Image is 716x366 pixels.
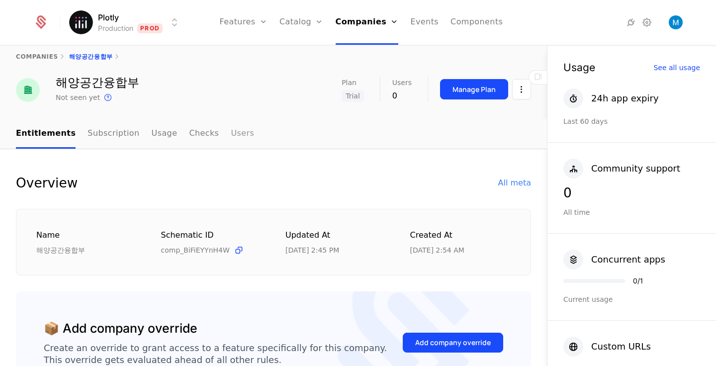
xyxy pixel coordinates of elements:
div: Community support [591,162,680,176]
span: Plan [342,79,357,86]
div: 24h app expiry [591,91,659,105]
div: Create an override to grant access to a feature specifically for this company. This override gets... [44,342,387,366]
span: Trial [342,90,364,102]
div: Created at [410,229,511,242]
img: 해양공간융합부 [16,78,40,102]
div: Updated at [285,229,386,242]
button: Open user button [669,15,683,29]
div: 해양공간융합부 [36,245,137,255]
div: 📦 Add company override [44,319,197,338]
div: Current usage [563,294,700,304]
button: Custom URLs [563,337,651,357]
div: Schematic ID [161,229,262,241]
button: Select action [512,79,531,99]
div: Concurrent apps [591,253,665,267]
button: 24h app expiry [563,89,659,108]
nav: Main [16,119,531,149]
a: Usage [152,119,178,149]
div: 0 [563,186,700,199]
div: Last 60 days [563,116,700,126]
a: Checks [189,119,219,149]
img: Plotly [69,10,93,34]
button: Manage Plan [440,79,508,99]
div: All meta [498,177,531,189]
span: Users [392,79,412,86]
span: Plotly [98,11,119,23]
ul: Choose Sub Page [16,119,254,149]
div: 0 / 1 [633,277,643,284]
button: Concurrent apps [563,250,665,270]
div: Custom URLs [591,340,651,354]
a: companies [16,53,58,60]
div: Production [98,23,133,33]
div: 해양공간융합부 [56,77,139,89]
div: Manage Plan [452,85,496,94]
div: Usage [563,62,595,73]
a: Users [231,119,254,149]
div: 9/8/25, 2:45 PM [285,245,339,255]
div: 0 [392,90,412,102]
div: Overview [16,173,78,193]
a: Subscription [88,119,139,149]
div: Name [36,229,137,242]
div: Not seen yet [56,92,100,102]
div: Add company override [415,338,491,348]
button: Community support [563,159,680,179]
a: Settings [641,16,653,28]
div: See all usage [653,64,700,71]
span: Prod [137,23,163,33]
span: comp_BiFiEYYnH4W [161,245,230,255]
div: All time [563,207,700,217]
button: Select environment [72,11,180,33]
a: Entitlements [16,119,76,149]
a: Integrations [625,16,637,28]
div: 9/8/25, 2:54 AM [410,245,464,255]
img: Matthew Brown [669,15,683,29]
button: Add company override [403,333,503,353]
